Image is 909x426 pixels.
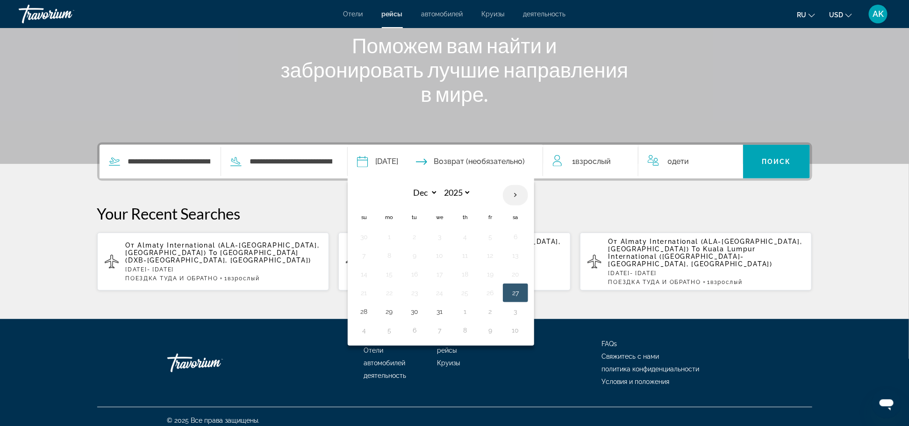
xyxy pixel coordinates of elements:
[382,268,397,281] button: Day 15
[382,324,397,337] button: Day 5
[508,268,523,281] button: Day 20
[797,11,806,19] span: ru
[224,275,259,282] span: 1
[873,9,884,19] span: AK
[483,324,498,337] button: Day 9
[357,305,372,318] button: Day 28
[483,249,498,262] button: Day 12
[544,145,744,178] button: Travelers: 1 adult, 0 children
[508,305,523,318] button: Day 3
[483,305,498,318] button: Day 2
[364,347,384,354] a: Отели
[382,249,397,262] button: Day 8
[441,185,471,201] select: Select year
[458,324,472,337] button: Day 8
[576,157,611,166] span: Взрослый
[357,230,372,243] button: Day 30
[100,145,810,178] div: Search widget
[708,279,743,285] span: 1
[797,8,815,21] button: Change language
[432,268,447,281] button: Day 17
[228,275,259,282] span: Взрослый
[573,155,611,168] span: 1
[357,268,372,281] button: Day 14
[432,324,447,337] button: Day 7
[872,389,902,419] iframe: Кнопка запуска окна обмена сообщениями
[382,10,403,18] a: рейсы
[580,232,812,291] button: От Almaty International (ALA-[GEOGRAPHIC_DATA], [GEOGRAPHIC_DATA]) To Kuala Lumpur International ...
[458,249,472,262] button: Day 11
[407,324,422,337] button: Day 6
[432,230,447,243] button: Day 3
[710,279,742,285] span: Взрослый
[407,305,422,318] button: Day 30
[829,11,843,19] span: USD
[667,155,689,168] span: 0
[602,365,700,373] a: политика конфиденциальности
[167,349,261,377] a: Travorium
[364,359,406,367] a: автомобилей
[458,305,472,318] button: Day 1
[209,249,217,256] span: To
[608,270,805,277] p: [DATE] - [DATE]
[344,10,363,18] span: Отели
[126,249,312,264] span: [GEOGRAPHIC_DATA] (DXB-[GEOGRAPHIC_DATA], [GEOGRAPHIC_DATA])
[19,2,112,26] a: Travorium
[458,286,472,299] button: Day 25
[97,232,329,291] button: От Almaty International (ALA-[GEOGRAPHIC_DATA], [GEOGRAPHIC_DATA]) To [GEOGRAPHIC_DATA] (DXB-[GEO...
[508,249,523,262] button: Day 13
[523,10,566,18] a: деятельность
[602,340,617,348] a: FAQs
[407,268,422,281] button: Day 16
[279,33,630,106] h1: Поможем вам найти и забронировать лучшие направления в мире.
[126,241,320,256] span: Almaty International (ALA-[GEOGRAPHIC_DATA], [GEOGRAPHIC_DATA])
[608,245,773,268] span: Kuala Lumpur International ([GEOGRAPHIC_DATA]-[GEOGRAPHIC_DATA], [GEOGRAPHIC_DATA])
[126,241,135,249] span: От
[407,249,422,262] button: Day 9
[743,145,810,178] button: Поиск
[357,324,372,337] button: Day 4
[608,279,701,285] span: ПОЕЗДКА ТУДА И ОБРАТНО
[692,245,701,253] span: To
[382,286,397,299] button: Day 22
[508,230,523,243] button: Day 6
[672,157,689,166] span: Дети
[602,378,670,385] a: Условия и положения
[437,347,457,354] a: рейсы
[508,286,523,299] button: Day 27
[407,286,422,299] button: Day 23
[483,268,498,281] button: Day 19
[357,249,372,262] button: Day 7
[458,230,472,243] button: Day 4
[608,238,618,245] span: От
[364,372,407,379] a: деятельность
[602,353,659,360] a: Свяжитесь с нами
[338,232,571,291] button: От Almaty International (ALA-[GEOGRAPHIC_DATA], [GEOGRAPHIC_DATA]) To Kuala Lumpur International ...
[762,158,791,165] span: Поиск
[432,286,447,299] button: Day 24
[437,359,460,367] a: Круизы
[866,4,890,24] button: User Menu
[382,230,397,243] button: Day 1
[482,10,505,18] a: Круизы
[357,145,398,178] button: Depart date: Dec 27, 2025
[829,8,852,21] button: Change currency
[97,204,812,223] p: Your Recent Searches
[126,266,322,273] p: [DATE] - [DATE]
[458,268,472,281] button: Day 18
[422,10,463,18] a: автомобилей
[408,185,438,201] select: Select month
[407,230,422,243] button: Day 2
[503,185,528,206] button: Next month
